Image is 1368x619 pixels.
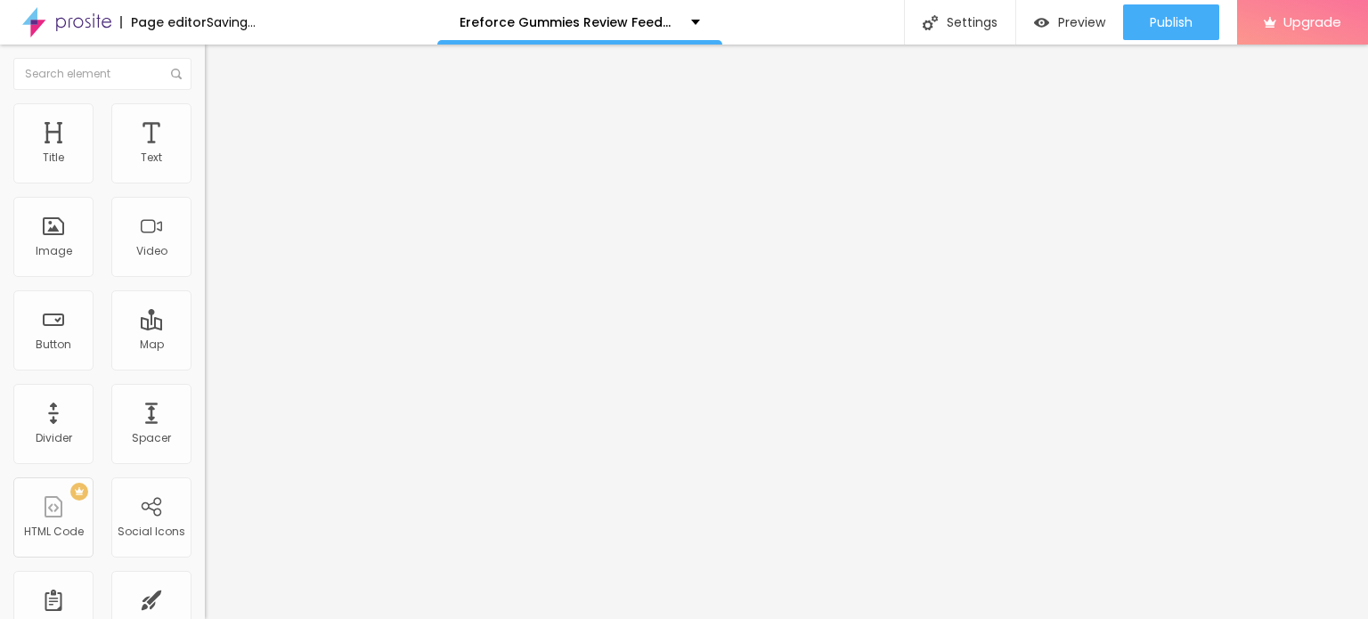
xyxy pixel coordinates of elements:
input: Search element [13,58,191,90]
div: Image [36,245,72,257]
div: Text [141,151,162,164]
div: Divider [36,432,72,444]
span: Preview [1058,15,1105,29]
button: Publish [1123,4,1219,40]
div: Map [140,338,164,351]
div: Title [43,151,64,164]
span: Upgrade [1283,14,1341,29]
div: Video [136,245,167,257]
div: Page editor [120,16,207,29]
img: Icone [171,69,182,79]
iframe: Editor [205,45,1368,619]
div: Button [36,338,71,351]
p: Ereforce Gummies Review Feedback!! [460,16,678,29]
div: HTML Code [24,525,84,538]
div: Social Icons [118,525,185,538]
span: Publish [1150,15,1193,29]
div: Saving... [207,16,256,29]
img: Icone [923,15,938,30]
button: Preview [1016,4,1123,40]
div: Spacer [132,432,171,444]
img: view-1.svg [1034,15,1049,30]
